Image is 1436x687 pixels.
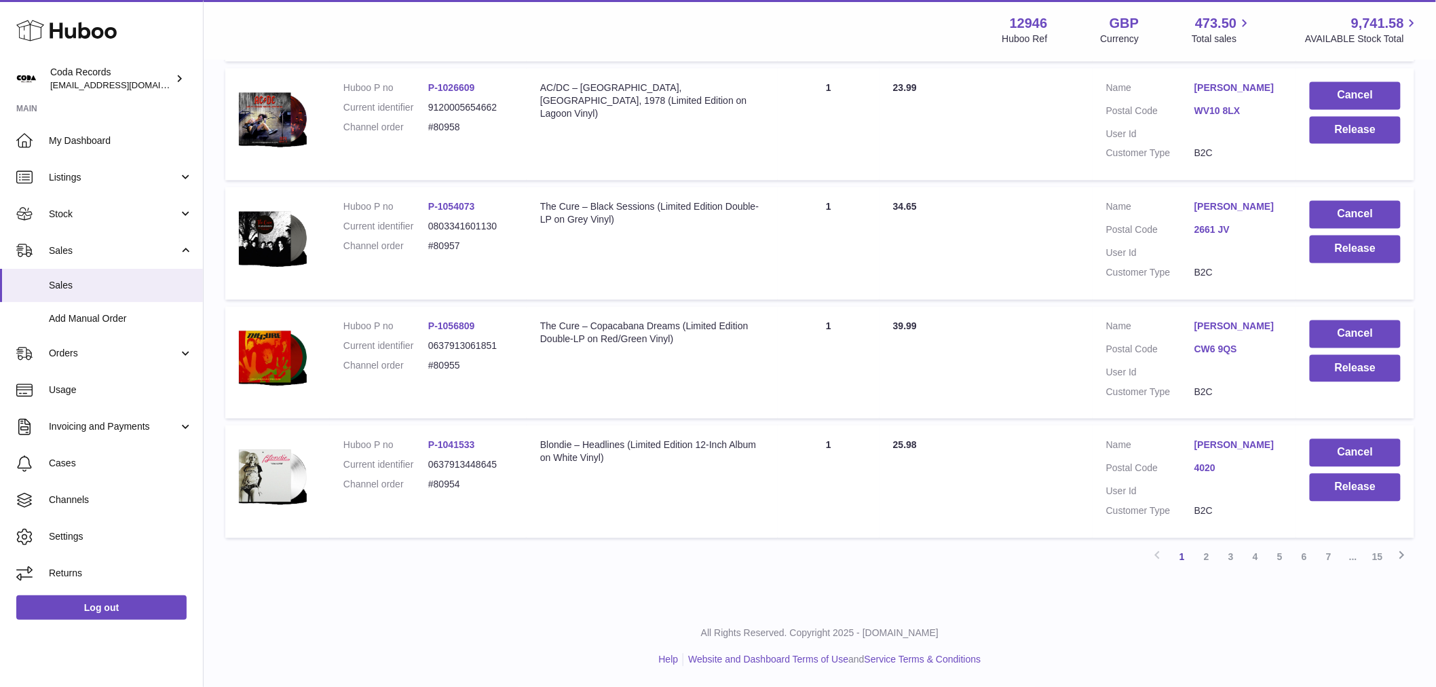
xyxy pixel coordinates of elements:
span: Add Manual Order [49,312,193,325]
dt: Current identifier [343,459,428,472]
dt: Channel order [343,360,428,373]
dt: Postal Code [1106,224,1194,240]
a: [PERSON_NAME] [1194,82,1283,95]
dd: B2C [1194,147,1283,160]
a: P-1026609 [428,83,475,94]
dt: Postal Code [1106,343,1194,360]
dt: Current identifier [343,221,428,234]
a: [PERSON_NAME] [1194,201,1283,214]
img: 1736078949.png [239,82,307,155]
div: Blondie – Headlines (Limited Edition 12-Inch Album on White Vinyl) [540,439,764,465]
span: Returns [49,567,193,580]
a: 4020 [1194,462,1283,475]
dt: Huboo P no [343,201,428,214]
a: 3 [1219,545,1243,570]
button: Cancel [1310,320,1401,348]
div: AC/DC – [GEOGRAPHIC_DATA], [GEOGRAPHIC_DATA], 1978 (Limited Edition on Lagoon Vinyl) [540,82,764,121]
button: Cancel [1310,201,1401,229]
dt: User Id [1106,128,1194,141]
a: 1 [1170,545,1194,570]
a: Log out [16,595,187,620]
dd: #80954 [428,479,513,491]
dd: B2C [1194,267,1283,280]
dt: Customer Type [1106,147,1194,160]
button: Release [1310,117,1401,145]
dd: 0637913061851 [428,340,513,353]
span: AVAILABLE Stock Total [1305,33,1420,45]
dt: Customer Type [1106,386,1194,399]
span: Cases [49,457,193,470]
a: 6 [1292,545,1317,570]
dt: Channel order [343,479,428,491]
span: Settings [49,530,193,543]
dt: Current identifier [343,340,428,353]
dt: Postal Code [1106,105,1194,122]
dd: 0637913448645 [428,459,513,472]
img: 1756457374.png [239,320,307,394]
span: Invoicing and Payments [49,420,178,433]
dd: #80957 [428,240,513,253]
dt: User Id [1106,367,1194,379]
span: 39.99 [893,321,917,332]
span: Usage [49,384,193,396]
dt: Huboo P no [343,439,428,452]
dd: #80958 [428,122,513,134]
dd: B2C [1194,386,1283,399]
dt: Huboo P no [343,320,428,333]
span: Sales [49,244,178,257]
a: 4 [1243,545,1268,570]
a: CW6 9QS [1194,343,1283,356]
span: Listings [49,171,178,184]
td: 1 [778,307,880,420]
dt: Name [1106,320,1194,337]
button: Release [1310,236,1401,263]
div: Currency [1101,33,1139,45]
td: 1 [778,426,880,538]
strong: GBP [1110,14,1139,33]
dd: 9120005654662 [428,102,513,115]
dt: Name [1106,82,1194,98]
dt: User Id [1106,247,1194,260]
a: 15 [1365,545,1390,570]
span: 23.99 [893,83,917,94]
a: 473.50 Total sales [1192,14,1252,45]
span: Stock [49,208,178,221]
span: 473.50 [1195,14,1236,33]
dd: B2C [1194,505,1283,518]
button: Release [1310,474,1401,502]
img: 1754412499.png [239,201,307,274]
span: Orders [49,347,178,360]
span: Total sales [1192,33,1252,45]
img: 1744479382.png [239,439,307,513]
div: The Cure – Copacabana Dreams (Limited Edition Double-LP on Red/Green Vinyl) [540,320,764,346]
div: The Cure – Black Sessions (Limited Edition Double-LP on Grey Vinyl) [540,201,764,227]
button: Cancel [1310,439,1401,467]
dt: Postal Code [1106,462,1194,479]
dt: Name [1106,201,1194,217]
dt: Huboo P no [343,82,428,95]
a: [PERSON_NAME] [1194,320,1283,333]
a: WV10 8LX [1194,105,1283,118]
dt: Channel order [343,240,428,253]
dt: User Id [1106,485,1194,498]
dt: Customer Type [1106,505,1194,518]
td: 1 [778,187,880,300]
span: ... [1341,545,1365,570]
span: Channels [49,494,193,506]
a: 2661 JV [1194,224,1283,237]
li: and [683,654,981,667]
dt: Customer Type [1106,267,1194,280]
a: 5 [1268,545,1292,570]
span: My Dashboard [49,134,193,147]
a: 9,741.58 AVAILABLE Stock Total [1305,14,1420,45]
button: Cancel [1310,82,1401,110]
dt: Current identifier [343,102,428,115]
strong: 12946 [1010,14,1048,33]
a: [PERSON_NAME] [1194,439,1283,452]
a: P-1056809 [428,321,475,332]
span: 9,741.58 [1351,14,1404,33]
dt: Name [1106,439,1194,456]
a: 2 [1194,545,1219,570]
div: Huboo Ref [1002,33,1048,45]
a: Help [659,654,679,665]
